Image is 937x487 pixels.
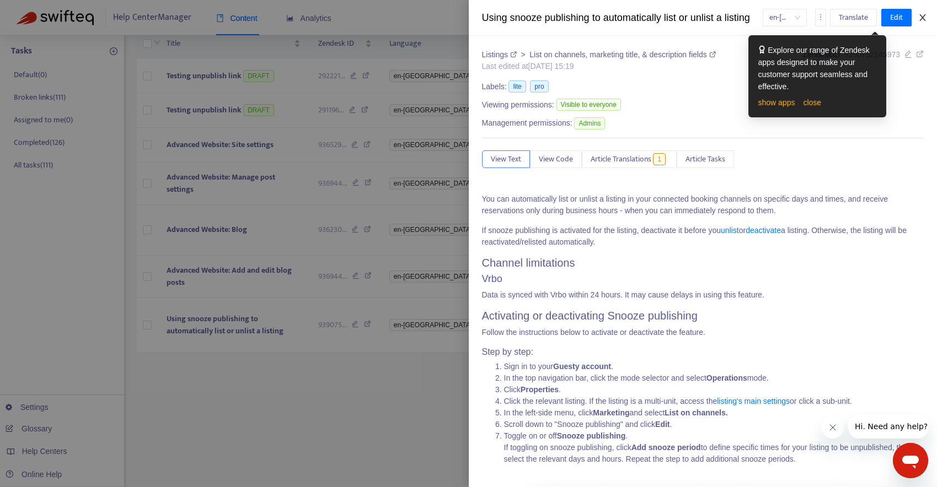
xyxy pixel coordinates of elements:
span: View Code [539,153,573,165]
div: Explore our range of Zendesk apps designed to make your customer support seamless and effective. [758,44,876,93]
h2: Activating or deactivating Snooze publishing [482,309,924,322]
div: > [482,49,716,61]
span: more [817,13,824,21]
a: unlist [721,226,739,235]
button: Article Translations1 [582,150,677,168]
strong: Snooze publishing [557,431,625,440]
strong: Edit [655,420,670,429]
p: You can automatically list or unlist a listing in your connected booking channels on specific day... [482,193,924,217]
p: If toggling on snooze publishing, click to define specific times for your listing to be unpublish... [504,442,924,465]
li: Click . [504,384,924,396]
a: List on channels, marketing title, & description fields [529,50,715,59]
span: Viewing permissions: [482,99,554,111]
p: Follow the instructions below to activate or deactivate the feature. [482,327,924,338]
strong: Operations [706,374,747,382]
li: In the left-side menu, click and select [504,407,924,419]
h4: Step by step: [482,347,924,357]
iframe: Message from company [848,414,928,439]
span: 1 [653,153,666,165]
span: Article Translations [591,153,651,165]
a: listing's main settings [717,397,790,405]
strong: List on channels. [665,408,727,417]
li: Sign in to your . [504,361,924,372]
a: deactivate [746,226,781,235]
span: Translate [839,12,868,24]
span: Visible to everyone [556,99,621,111]
a: show apps [758,98,795,107]
li: Scroll down to "Snooze publishing" and click . [504,419,924,430]
button: View Code [530,150,582,168]
button: Close [915,13,930,23]
span: Labels: [482,81,507,93]
button: Edit [881,9,912,26]
a: close [803,98,821,107]
p: If snooze publishing is activated for the listing, deactivate it before you or a listing. Otherwi... [482,225,924,248]
span: en-gb [769,9,800,26]
button: View Text [482,150,530,168]
div: Last edited at [DATE] 15:19 [482,61,716,72]
a: Listings [482,50,519,59]
span: pro [530,80,548,93]
div: Using snooze publishing to automatically list or unlist a listing [482,10,763,25]
button: Translate [830,9,877,26]
strong: Properties [521,385,559,394]
strong: Add snooze period [631,443,701,452]
li: In the top navigation bar, click the mode selector and select mode. [504,372,924,384]
span: Article Tasks [686,153,725,165]
span: lite [508,80,526,93]
p: Data is synced with Vrbo within 24 hours. It may cause delays in using this feature. [482,289,924,301]
h3: Vrbo [482,273,924,285]
button: Article Tasks [677,150,734,168]
h2: Channel limitations [482,256,924,269]
span: close [918,13,927,22]
span: Edit [890,12,903,24]
span: Management permissions: [482,117,572,129]
strong: Marketing [593,408,629,417]
iframe: Close message [822,416,844,439]
iframe: Button to launch messaging window [893,443,928,478]
span: View Text [491,153,521,165]
li: Click the relevant listing. If the listing is a multi-unit, access the or click a sub-unit. [504,396,924,407]
span: Admins [574,117,605,129]
strong: Guesty account [553,362,611,371]
button: more [815,9,826,26]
